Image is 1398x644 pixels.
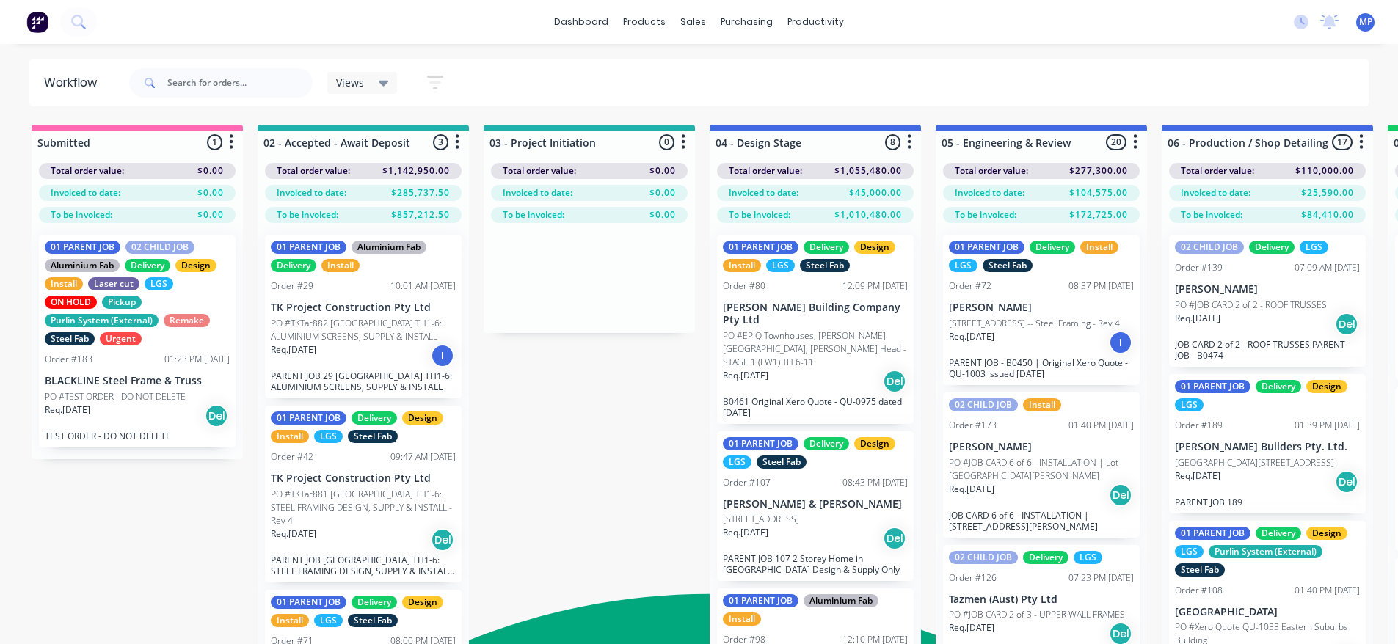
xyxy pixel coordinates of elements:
span: $857,212.50 [391,208,450,222]
div: Del [1335,470,1358,494]
span: Total order value: [277,164,350,178]
span: $84,410.00 [1301,208,1354,222]
span: $0.00 [197,186,224,200]
div: 02 CHILD JOB [125,241,194,254]
div: 02 CHILD JOB [949,551,1018,564]
div: Order #139 [1175,261,1223,274]
p: Req. [DATE] [1175,312,1220,325]
div: Order #183 [45,353,92,366]
span: $1,142,950.00 [382,164,450,178]
p: PARENT JOB [GEOGRAPHIC_DATA] TH1-6: STEEL FRAMING DESIGN, SUPPLY & INSTALL Rev 4 [271,555,456,577]
div: Delivery [271,259,316,272]
span: $172,725.00 [1069,208,1128,222]
div: Design [402,411,443,425]
div: Design [175,259,216,272]
span: Total order value: [729,164,802,178]
p: TK Project Construction Pty Ltd [271,301,456,314]
div: 01:40 PM [DATE] [1068,419,1134,432]
div: Install [271,430,309,443]
p: Tazmen (Aust) Pty Ltd [949,593,1134,606]
div: Install [1080,241,1118,254]
span: $25,590.00 [1301,186,1354,200]
span: $277,300.00 [1069,164,1128,178]
div: Order #80 [723,279,765,293]
span: To be invoiced: [729,208,790,222]
p: PO #TEST ORDER - DO NOT DELETE [45,390,186,403]
div: Order #107 [723,476,771,489]
p: [PERSON_NAME] [949,441,1134,453]
div: Delivery [125,259,170,272]
div: Steel Fab [348,430,398,443]
p: PO #JOB CARD 2 of 2 - ROOF TRUSSES [1175,299,1327,312]
span: MP [1359,15,1372,29]
div: 02 CHILD JOBDeliveryLGSOrder #13907:09 AM [DATE][PERSON_NAME]PO #JOB CARD 2 of 2 - ROOF TRUSSESRe... [1169,235,1366,367]
div: 01 PARENT JOBDeliveryDesignLGSSteel FabOrder #10708:43 PM [DATE][PERSON_NAME] & [PERSON_NAME][STR... [717,431,914,582]
div: Pickup [102,296,142,309]
span: $104,575.00 [1069,186,1128,200]
div: Aluminium Fab [352,241,426,254]
div: Aluminium Fab [804,594,878,607]
div: Steel Fab [983,259,1033,272]
span: Views [336,75,364,90]
div: 01 PARENT JOB [723,241,798,254]
p: Req. [DATE] [271,343,316,356]
span: To be invoiced: [51,208,112,222]
span: Total order value: [503,164,576,178]
p: [PERSON_NAME] [1175,283,1360,296]
div: Delivery [1256,527,1301,540]
div: 01 PARENT JOBAluminium FabDeliveryInstallOrder #2910:01 AM [DATE]TK Project Construction Pty LtdP... [265,235,462,398]
span: Invoiced to date: [503,186,572,200]
span: Total order value: [1181,164,1254,178]
div: LGS [1175,545,1204,558]
div: Steel Fab [800,259,850,272]
div: Steel Fab [45,332,95,345]
div: productivity [780,11,851,33]
div: Delivery [352,596,397,609]
p: Req. [DATE] [723,526,768,539]
p: PO #TKTar882 [GEOGRAPHIC_DATA] TH1-6: ALUMINIUM SCREENS, SUPPLY & INSTALL [271,317,456,343]
div: 01 PARENT JOBDeliveryDesignInstallLGSSteel FabOrder #8012:09 PM [DATE][PERSON_NAME] Building Comp... [717,235,914,424]
p: [PERSON_NAME] & [PERSON_NAME] [723,498,908,511]
div: 01 PARENT JOB [45,241,120,254]
div: I [431,344,454,367]
div: Workflow [44,74,104,92]
div: 08:43 PM [DATE] [842,476,908,489]
div: Delivery [804,241,849,254]
div: 12:09 PM [DATE] [842,279,908,293]
span: Invoiced to date: [1181,186,1250,200]
img: Factory [26,11,48,33]
div: ON HOLD [45,296,97,309]
span: To be invoiced: [503,208,564,222]
div: Order #29 [271,279,313,293]
div: Design [1306,527,1347,540]
div: LGS [145,277,173,290]
div: Order #42 [271,450,313,464]
p: PO #TKTar881 [GEOGRAPHIC_DATA] TH1-6: STEEL FRAMING DESIGN, SUPPLY & INSTALL - Rev 4 [271,488,456,527]
span: $0.00 [197,208,224,222]
div: 08:37 PM [DATE] [1068,279,1134,293]
div: LGS [766,259,795,272]
div: Del [205,404,228,428]
p: B0461 Original Xero Quote - QU-0975 dated [DATE] [723,396,908,418]
div: Order #126 [949,571,997,585]
span: $0.00 [649,164,676,178]
div: 01 PARENT JOB [949,241,1024,254]
div: Purlin System (External) [1209,545,1322,558]
div: Del [883,527,906,550]
div: 01:40 PM [DATE] [1295,584,1360,597]
div: 01 PARENT JOB [271,411,346,425]
div: 01 PARENT JOBDeliveryInstallLGSSteel FabOrder #7208:37 PM [DATE][PERSON_NAME][STREET_ADDRESS] -- ... [943,235,1140,385]
div: Laser cut [88,277,139,290]
div: 02 CHILD JOBInstallOrder #17301:40 PM [DATE][PERSON_NAME]PO #JOB CARD 6 of 6 - INSTALLATION | Lot... [943,392,1140,538]
div: sales [673,11,713,33]
p: TEST ORDER - DO NOT DELETE [45,431,230,442]
div: LGS [314,430,343,443]
div: Install [1023,398,1061,411]
p: JOB CARD 2 of 2 - ROOF TRUSSES PARENT JOB - B0474 [1175,339,1360,361]
p: [PERSON_NAME] Building Company Pty Ltd [723,301,908,326]
div: Del [1109,483,1132,507]
span: $0.00 [649,208,676,222]
span: $1,055,480.00 [834,164,902,178]
p: PO #JOB CARD 2 of 3 - UPPER WALL FRAMES [949,608,1125,621]
span: $1,010,480.00 [834,208,902,222]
